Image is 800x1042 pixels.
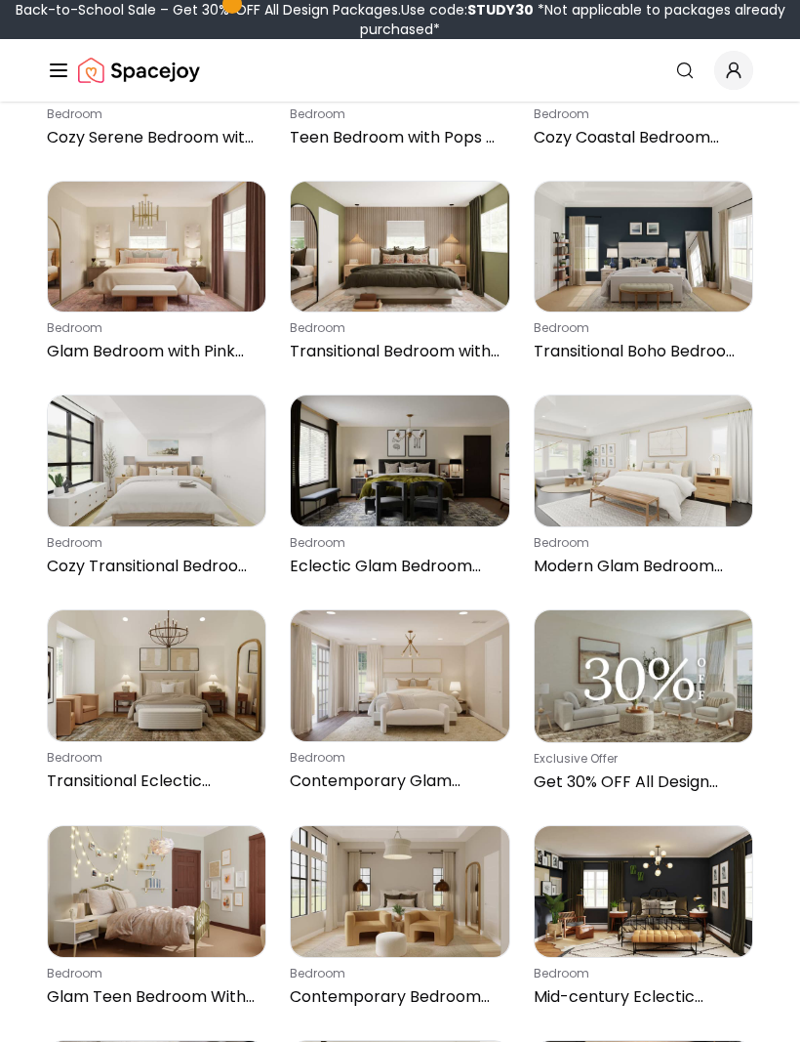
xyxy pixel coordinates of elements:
img: Modern Glam Bedroom with Neutral Color Palette [535,396,752,526]
p: bedroom [290,535,501,551]
p: bedroom [534,106,745,122]
p: bedroom [290,320,501,336]
img: Cozy Transitional Bedroom with Warm Wooden Tones [48,396,265,526]
a: Contemporary Bedroom With Earth TonesbedroomContemporary Bedroom With Earth Tones [290,825,509,1017]
p: bedroom [47,320,259,336]
img: Get 30% OFF All Design Packages [535,610,752,742]
p: Cozy Transitional Bedroom with Warm Wooden Tones [47,555,259,578]
p: bedroom [290,750,501,766]
p: bedroom [534,966,745,981]
a: Transitional Eclectic Bedroom with ChandelierbedroomTransitional Eclectic Bedroom with Chandelier [47,609,266,802]
nav: Global [47,39,753,102]
img: Eclectic Glam Bedroom with Gallery Wall [291,396,508,526]
p: Exclusive Offer [534,751,745,767]
a: Mid-century Eclectic Bedroom With Black Accent WallbedroomMid-century Eclectic Bedroom With Black... [534,825,753,1017]
p: Eclectic Glam Bedroom with Gallery Wall [290,555,501,578]
img: Contemporary Bedroom With Earth Tones [291,826,508,957]
p: Contemporary Bedroom With Earth Tones [290,985,501,1009]
p: Transitional Bedroom with Earthy Hues [290,340,501,363]
p: Modern Glam Bedroom with Neutral Color Palette [534,555,745,578]
img: Transitional Eclectic Bedroom with Chandelier [48,610,265,741]
a: Spacejoy [78,51,200,90]
p: bedroom [534,535,745,551]
p: bedroom [290,106,501,122]
p: Cozy Coastal Bedroom with Woven Pendant [534,126,745,149]
p: Teen Bedroom with Pops of Purple [290,126,501,149]
p: Transitional Eclectic Bedroom with Chandelier [47,770,259,793]
p: bedroom [47,535,259,551]
p: Glam Teen Bedroom With Brass Accents [47,985,259,1009]
img: Mid-century Eclectic Bedroom With Black Accent Wall [535,826,752,957]
p: Get 30% OFF All Design Packages [534,771,745,794]
p: Cozy Serene Bedroom with Texture [47,126,259,149]
img: Glam Bedroom with Pink Accents [48,182,265,313]
img: Contemporary Glam Bedroom with Outdoor Area [291,610,508,741]
a: Modern Glam Bedroom with Neutral Color PalettebedroomModern Glam Bedroom with Neutral Color Palette [534,395,753,586]
p: Transitional Boho Bedroom with Blue Accent Wall [534,340,745,363]
p: bedroom [290,966,501,981]
p: bedroom [47,750,259,766]
img: Transitional Boho Bedroom with Blue Accent Wall [535,182,752,313]
p: bedroom [47,106,259,122]
a: Get 30% OFF All Design PackagesExclusive OfferGet 30% OFF All Design Packages [534,609,753,802]
img: Transitional Bedroom with Earthy Hues [291,182,508,313]
img: Spacejoy Logo [78,51,200,90]
a: Eclectic Glam Bedroom with Gallery WallbedroomEclectic Glam Bedroom with Gallery Wall [290,395,509,586]
p: bedroom [47,966,259,981]
p: bedroom [534,320,745,336]
a: Contemporary Glam Bedroom with Outdoor AreabedroomContemporary Glam Bedroom with Outdoor Area [290,609,509,802]
a: Transitional Boho Bedroom with Blue Accent WallbedroomTransitional Boho Bedroom with Blue Accent ... [534,181,753,372]
p: Contemporary Glam Bedroom with Outdoor Area [290,770,501,793]
p: Glam Bedroom with Pink Accents [47,340,259,363]
a: Glam Bedroom with Pink AccentsbedroomGlam Bedroom with Pink Accents [47,181,266,372]
a: Glam Teen Bedroom With Brass AccentsbedroomGlam Teen Bedroom With Brass Accents [47,825,266,1017]
a: Transitional Bedroom with Earthy HuesbedroomTransitional Bedroom with Earthy Hues [290,181,509,372]
img: Glam Teen Bedroom With Brass Accents [48,826,265,957]
p: Mid-century Eclectic Bedroom With Black Accent Wall [534,985,745,1009]
a: Cozy Transitional Bedroom with Warm Wooden TonesbedroomCozy Transitional Bedroom with Warm Wooden... [47,395,266,586]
